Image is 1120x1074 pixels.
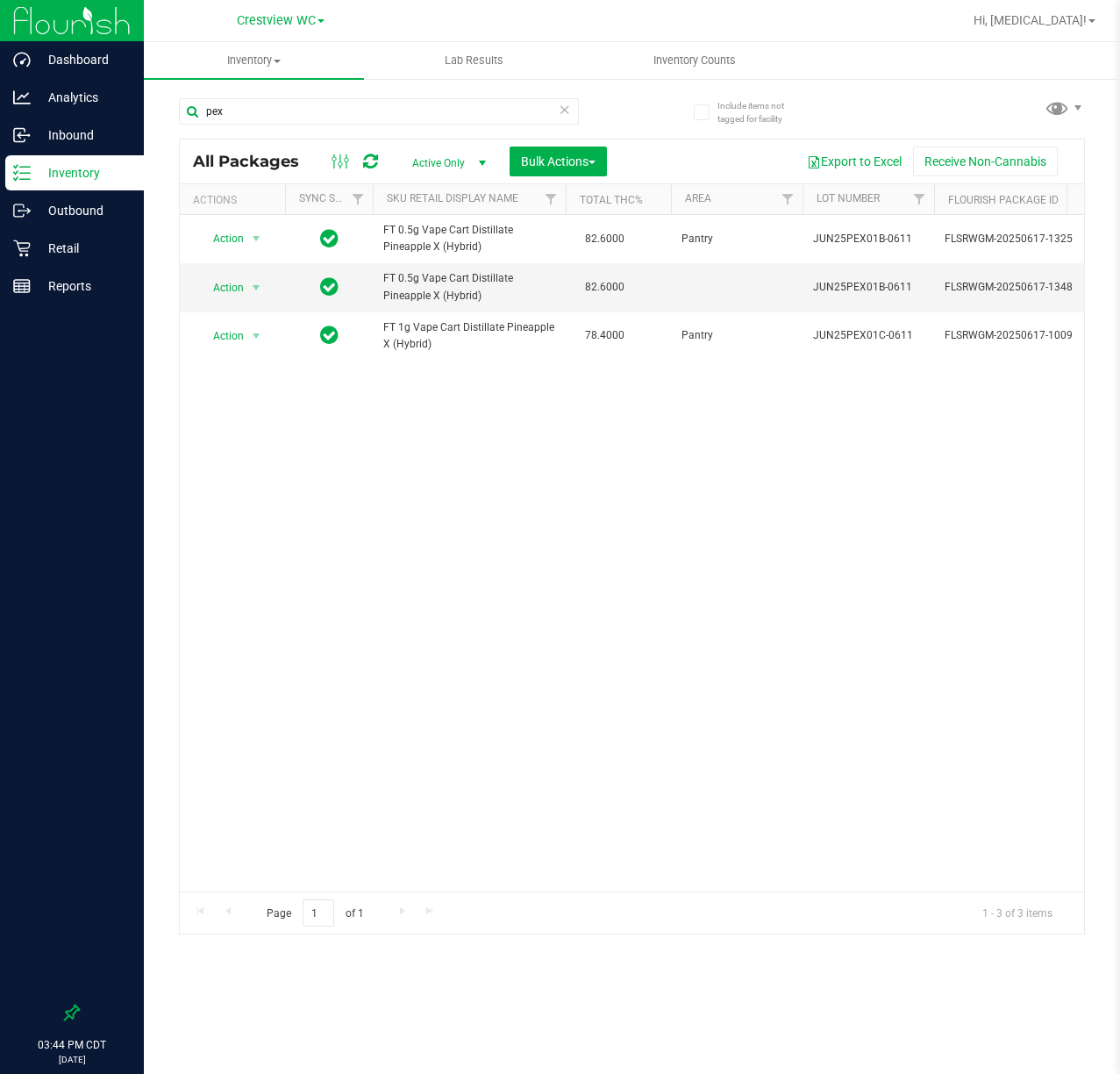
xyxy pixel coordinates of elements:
a: Filter [905,184,934,214]
span: 82.6000 [576,226,633,252]
a: Total THC% [580,194,643,206]
span: Clear [559,98,571,121]
inline-svg: Analytics [13,89,31,106]
button: Export to Excel [795,147,913,176]
span: Page of 1 [252,899,378,927]
span: select [246,226,268,251]
span: Hi, [MEDICAL_DATA]! [974,13,1087,27]
span: select [246,324,268,348]
p: Inventory [31,162,136,183]
span: Bulk Actions [521,154,596,168]
span: FLSRWGM-20250617-1325 [945,231,1116,247]
span: JUN25PEX01B-0611 [813,231,924,247]
inline-svg: Reports [13,277,31,295]
p: 03:44 PM CDT [8,1037,136,1053]
p: Reports [31,276,136,297]
span: All Packages [193,152,317,171]
span: In Sync [320,226,339,251]
span: Pantry [681,231,792,247]
a: Flourish Package ID [948,194,1059,206]
p: Inbound [31,125,136,146]
span: Pantry [681,327,792,344]
p: Dashboard [31,49,136,70]
span: Crestview WC [237,13,316,28]
span: Lab Results [421,53,527,68]
a: Inventory [144,42,364,79]
span: In Sync [320,323,339,347]
span: JUN25PEX01B-0611 [813,279,924,296]
span: Action [197,276,245,300]
span: Include items not tagged for facility [717,99,805,125]
button: Receive Non-Cannabis [913,147,1058,176]
span: 78.4000 [576,323,633,348]
a: Inventory Counts [584,42,804,79]
iframe: Resource center [18,934,70,986]
p: Analytics [31,87,136,108]
span: FT 0.5g Vape Cart Distillate Pineapple X (Hybrid) [383,270,555,304]
inline-svg: Retail [13,240,31,257]
a: Sync Status [299,192,367,204]
span: 1 - 3 of 3 items [968,899,1066,926]
span: Action [197,226,245,251]
inline-svg: Outbound [13,202,31,219]
input: 1 [303,899,334,927]
span: FLSRWGM-20250617-1009 [945,327,1116,344]
inline-svg: Inbound [13,126,31,144]
span: 82.6000 [576,275,633,300]
div: Actions [193,194,278,206]
span: FLSRWGM-20250617-1348 [945,279,1116,296]
a: SKU Retail Display Name [387,192,518,204]
span: Action [197,324,245,348]
a: Filter [344,184,373,214]
span: JUN25PEX01C-0611 [813,327,924,344]
inline-svg: Inventory [13,164,31,182]
span: select [246,276,268,300]
p: Outbound [31,200,136,221]
a: Lot Number [817,192,880,204]
button: Bulk Actions [510,147,607,176]
span: FT 0.5g Vape Cart Distillate Pineapple X (Hybrid) [383,222,555,255]
p: Retail [31,238,136,259]
span: Inventory Counts [630,53,760,68]
p: [DATE] [8,1053,136,1066]
span: FT 1g Vape Cart Distillate Pineapple X (Hybrid) [383,319,555,353]
span: In Sync [320,275,339,299]
a: Filter [537,184,566,214]
a: Lab Results [364,42,584,79]
span: Inventory [144,53,364,68]
inline-svg: Dashboard [13,51,31,68]
a: Filter [774,184,803,214]
a: Area [685,192,711,204]
label: Pin the sidebar to full width on large screens [63,1004,81,1021]
input: Search Package ID, Item Name, SKU, Lot or Part Number... [179,98,579,125]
